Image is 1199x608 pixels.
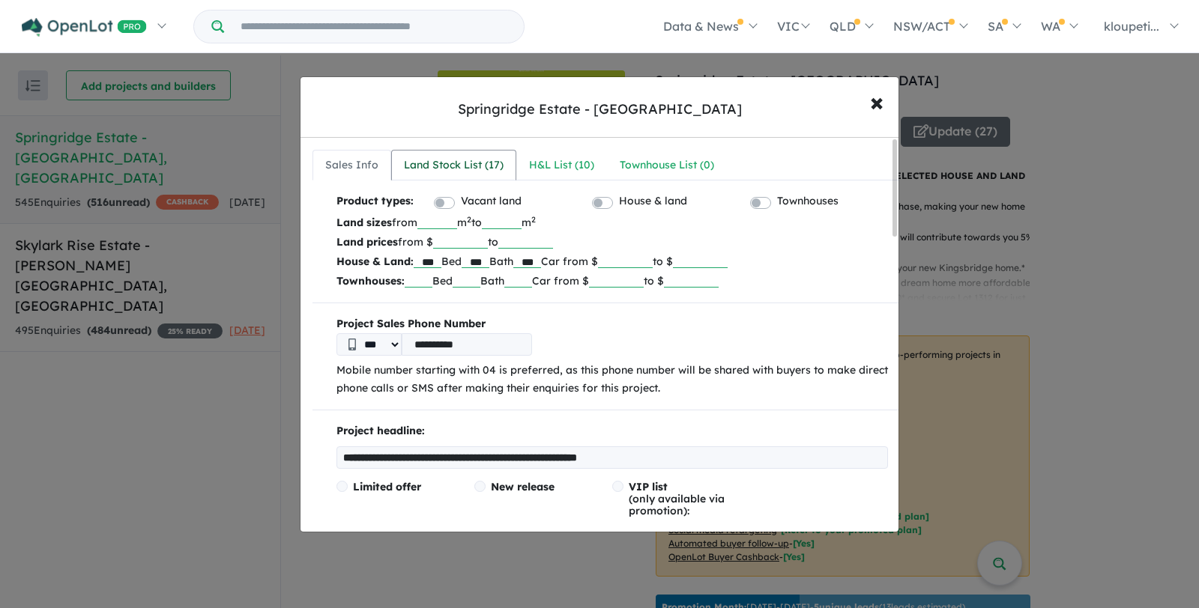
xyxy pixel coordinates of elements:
[336,213,888,232] p: from m to m
[336,232,888,252] p: from $ to
[348,338,356,350] img: Phone icon
[629,480,725,517] span: (only available via promotion):
[1104,19,1159,34] span: kloupeti...
[353,480,421,493] span: Limited offer
[22,18,147,37] img: Openlot PRO Logo White
[336,274,405,288] b: Townhouses:
[531,214,536,225] sup: 2
[461,192,522,210] label: Vacant land
[336,255,414,268] b: House & Land:
[336,271,888,291] p: Bed Bath Car from $ to $
[870,85,884,118] span: ×
[336,216,392,229] b: Land sizes
[620,156,714,174] div: Townhouse List ( 0 )
[336,235,398,249] b: Land prices
[336,422,888,440] p: Project headline:
[629,480,668,493] span: VIP list
[336,192,414,213] b: Product types:
[336,252,888,271] p: Bed Bath Car from $ to $
[336,315,888,333] b: Project Sales Phone Number
[619,192,687,210] label: House & land
[227,10,521,43] input: Try estate name, suburb, builder or developer
[467,214,471,225] sup: 2
[777,192,839,210] label: Townhouses
[336,362,888,398] p: Mobile number starting with 04 is preferred, as this phone number will be shared with buyers to m...
[404,156,504,174] div: Land Stock List ( 17 )
[529,156,594,174] div: H&L List ( 10 )
[325,156,378,174] div: Sales Info
[458,100,742,119] div: Springridge Estate - [GEOGRAPHIC_DATA]
[491,480,555,493] span: New release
